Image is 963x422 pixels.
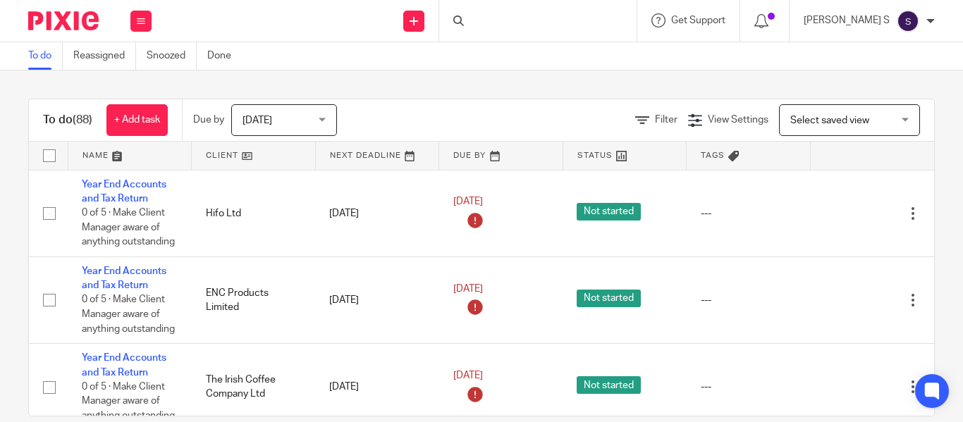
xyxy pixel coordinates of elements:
a: Snoozed [147,42,197,70]
span: Filter [655,115,677,125]
a: Year End Accounts and Tax Return [82,180,166,204]
span: [DATE] [453,371,483,380]
span: 0 of 5 · Make Client Manager aware of anything outstanding [82,295,175,334]
span: [DATE] [453,284,483,294]
td: ENC Products Limited [192,256,316,343]
span: Not started [577,376,641,394]
span: Select saved view [790,116,869,125]
span: [DATE] [243,116,272,125]
div: --- [701,380,797,394]
span: Get Support [671,15,725,25]
td: Hifo Ltd [192,170,316,256]
a: + Add task [106,104,168,136]
span: (88) [73,114,92,125]
span: View Settings [708,115,768,125]
span: Not started [577,203,641,221]
p: Due by [193,113,224,127]
h1: To do [43,113,92,128]
td: [DATE] [315,170,439,256]
a: To do [28,42,63,70]
a: Year End Accounts and Tax Return [82,353,166,377]
span: Not started [577,290,641,307]
a: Reassigned [73,42,136,70]
img: Pixie [28,11,99,30]
span: 0 of 5 · Make Client Manager aware of anything outstanding [82,382,175,421]
div: --- [701,293,797,307]
a: Done [207,42,242,70]
td: [DATE] [315,256,439,343]
span: 0 of 5 · Make Client Manager aware of anything outstanding [82,208,175,247]
a: Year End Accounts and Tax Return [82,266,166,290]
span: [DATE] [453,197,483,207]
span: Tags [701,151,725,159]
div: --- [701,206,797,221]
p: [PERSON_NAME] S [804,13,890,27]
img: svg%3E [897,10,919,32]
